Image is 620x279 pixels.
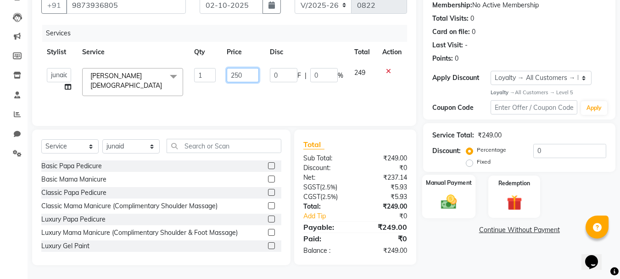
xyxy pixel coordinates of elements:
[502,193,527,212] img: _gift.svg
[432,0,472,10] div: Membership:
[472,27,475,37] div: 0
[41,201,218,211] div: Classic Mama Manicure (Complimentary Shoulder Massage)
[296,222,355,233] div: Payable:
[491,89,515,96] strong: Loyalty →
[338,71,343,80] span: %
[491,100,577,114] input: Enter Offer / Coupon Code
[432,27,470,37] div: Card on file:
[296,182,355,192] div: ( )
[436,193,462,211] img: _cash.svg
[354,68,365,77] span: 249
[470,14,474,23] div: 0
[77,42,189,63] th: Service
[477,146,506,154] label: Percentage
[303,140,324,149] span: Total
[221,42,264,63] th: Price
[432,103,490,113] div: Coupon Code
[296,211,365,221] a: Add Tip
[41,42,77,63] th: Stylist
[355,233,414,244] div: ₹0
[478,131,502,140] div: ₹249.00
[377,42,407,63] th: Action
[581,242,611,270] iframe: chat widget
[491,89,606,97] div: All Customers → Level 5
[455,54,458,63] div: 0
[296,192,355,202] div: ( )
[162,81,166,90] a: x
[355,163,414,173] div: ₹0
[432,131,474,140] div: Service Total:
[365,211,414,221] div: ₹0
[41,215,106,224] div: Luxury Papa Pedicure
[355,182,414,192] div: ₹5.93
[41,228,238,238] div: Luxury Mama Manicure (Complimentary Shoulder & Foot Massage)
[432,73,490,83] div: Apply Discount
[189,42,222,63] th: Qty
[42,25,414,42] div: Services
[432,0,606,10] div: No Active Membership
[322,193,336,200] span: 2.5%
[303,183,320,191] span: SGST
[432,14,469,23] div: Total Visits:
[355,202,414,211] div: ₹249.00
[90,72,162,90] span: [PERSON_NAME] [DEMOGRAPHIC_DATA]
[296,246,355,256] div: Balance :
[581,101,607,115] button: Apply
[355,246,414,256] div: ₹249.00
[41,241,89,251] div: Luxury Gel Paint
[432,54,453,63] div: Points:
[355,222,414,233] div: ₹249.00
[477,158,491,166] label: Fixed
[432,40,463,50] div: Last Visit:
[296,202,355,211] div: Total:
[264,42,349,63] th: Disc
[349,42,377,63] th: Total
[426,179,472,188] label: Manual Payment
[498,179,530,188] label: Redemption
[296,154,355,163] div: Sub Total:
[465,40,468,50] div: -
[303,193,320,201] span: CGST
[355,154,414,163] div: ₹249.00
[355,173,414,182] div: ₹237.14
[41,175,106,184] div: Basic Mama Manicure
[355,192,414,202] div: ₹5.93
[41,188,106,198] div: Classic Papa Pedicure
[297,71,301,80] span: F
[305,71,307,80] span: |
[296,173,355,182] div: Net:
[167,139,281,153] input: Search or Scan
[425,225,614,235] a: Continue Without Payment
[296,163,355,173] div: Discount:
[432,146,461,156] div: Discount:
[296,233,355,244] div: Paid:
[41,161,102,171] div: Basic Papa Pedicure
[322,183,335,191] span: 2.5%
